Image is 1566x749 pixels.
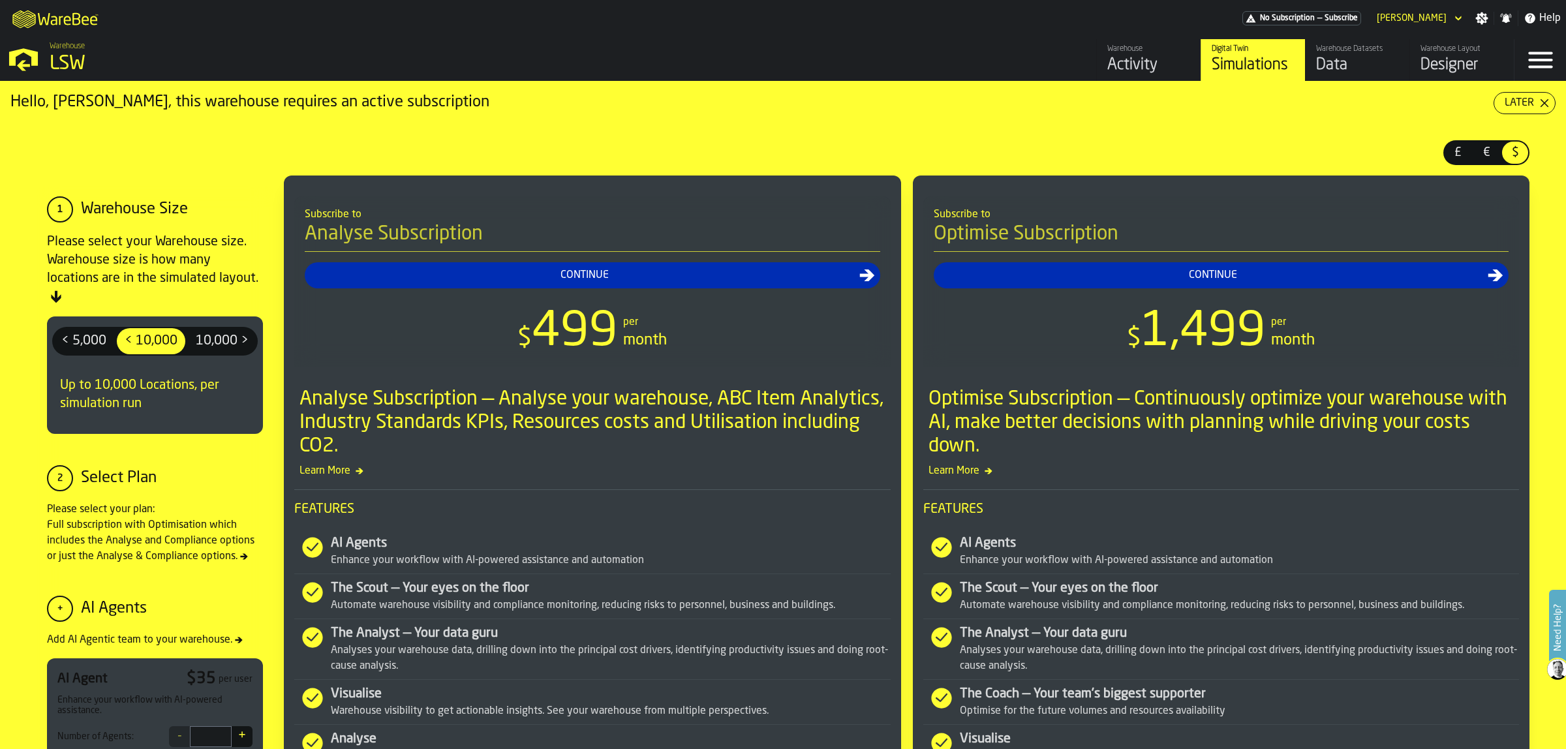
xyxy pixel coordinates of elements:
a: link-to-/wh/i/19a91479-d3f0-44eb-a00d-1c28106da939/designer [1409,39,1514,81]
div: Automate warehouse visibility and compliance monitoring, reducing risks to personnel, business an... [331,598,891,613]
div: Visualise [331,685,891,703]
div: per user [219,674,253,684]
label: button-switch-multi-< 10,000 [115,327,187,356]
div: Analyses your warehouse data, drilling down into the principal cost drivers, identifying producti... [960,643,1520,674]
div: per [623,314,638,330]
div: Please select your plan: Full subscription with Optimisation which includes the Analyse and Compl... [47,502,263,564]
div: Warehouse visibility to get actionable insights. See your warehouse from multiple perspectives. [331,703,891,719]
div: Enhance your workflow with AI-powered assistance and automation [331,553,891,568]
span: Help [1539,10,1561,26]
div: thumb [117,328,185,354]
span: 1,499 [1141,309,1266,356]
div: Warehouse Layout [1420,44,1503,53]
div: Enhance your workflow with AI-powered assistance and automation [960,553,1520,568]
div: thumb [1445,142,1471,164]
div: Optimise Subscription — Continuously optimize your warehouse with AI, make better decisions with ... [929,388,1520,458]
span: $ [1505,144,1526,161]
div: LSW [50,52,402,76]
label: Need Help? [1550,591,1565,664]
div: Data [1316,55,1399,76]
div: thumb [1502,142,1528,164]
div: AI Agents [960,534,1520,553]
div: Optimise for the future volumes and resources availability [960,703,1520,719]
span: 10,000 > [191,331,254,352]
span: Learn More [294,463,891,479]
a: link-to-/wh/i/19a91479-d3f0-44eb-a00d-1c28106da939/pricing/ [1242,11,1361,25]
div: thumb [1473,142,1499,164]
div: Warehouse [1107,44,1190,53]
div: month [1271,330,1315,351]
button: button-Continue [305,262,880,288]
span: Subscribe [1325,14,1358,23]
button: + [232,726,253,747]
span: < 5,000 [56,331,112,352]
div: Warehouse Size [81,199,188,220]
div: The Analyst — Your data guru [960,624,1520,643]
div: Hello, [PERSON_NAME], this warehouse requires an active subscription [10,92,1494,113]
div: Automate warehouse visibility and compliance monitoring, reducing risks to personnel, business an... [960,598,1520,613]
div: The Scout — Your eyes on the floor [960,579,1520,598]
div: thumb [188,328,256,354]
a: link-to-/wh/i/19a91479-d3f0-44eb-a00d-1c28106da939/feed/ [1096,39,1201,81]
label: button-toggle-Menu [1514,39,1566,81]
div: Later [1499,95,1539,111]
span: £ [1447,144,1468,161]
span: Features [294,500,891,519]
span: $ [517,326,532,352]
div: Add AI Agentic team to your warehouse. [47,632,263,648]
div: The Coach — Your team's biggest supporter [960,685,1520,703]
div: 1 [47,196,73,222]
div: DropdownMenuValue-Jukka Nevanlinna [1377,13,1447,23]
div: Enhance your workflow with AI-powered assistance. [57,695,253,716]
div: Simulations [1212,55,1295,76]
div: AI Agent [57,670,108,688]
div: AI Agents [81,598,147,619]
div: Menu Subscription [1242,11,1361,25]
span: Warehouse [50,42,85,51]
label: button-switch-multi-10,000 > [187,327,258,356]
label: button-switch-multi-< 5,000 [52,327,115,356]
div: Designer [1420,55,1503,76]
div: Digital Twin [1212,44,1295,53]
div: month [623,330,667,351]
h4: Optimise Subscription [934,222,1509,252]
a: link-to-/wh/i/19a91479-d3f0-44eb-a00d-1c28106da939/simulations [1201,39,1305,81]
div: + [47,596,73,622]
div: Please select your Warehouse size. Warehouse size is how many locations are in the simulated layout. [47,233,263,306]
label: button-switch-multi-€ [1472,140,1501,165]
div: Warehouse Datasets [1316,44,1399,53]
button: button-Later [1494,92,1556,114]
div: Subscribe to [305,207,880,222]
a: link-to-/wh/i/19a91479-d3f0-44eb-a00d-1c28106da939/data [1305,39,1409,81]
div: Continue [310,267,859,283]
div: 2 [47,465,73,491]
div: DropdownMenuValue-Jukka Nevanlinna [1372,10,1465,26]
div: thumb [54,328,114,354]
div: Up to 10,000 Locations, per simulation run [52,366,258,423]
span: Learn More [923,463,1520,479]
div: $ 35 [187,669,216,690]
div: The Analyst — Your data guru [331,624,891,643]
div: Analyse [331,730,891,748]
div: Continue [939,267,1488,283]
div: Analyse Subscription — Analyse your warehouse, ABC Item Analytics, Industry Standards KPIs, Resou... [299,388,891,458]
div: Activity [1107,55,1190,76]
h4: Analyse Subscription [305,222,880,252]
div: Subscribe to [934,207,1509,222]
button: - [169,726,190,747]
span: 499 [532,309,618,356]
label: button-toggle-Notifications [1494,12,1518,25]
span: No Subscription [1260,14,1315,23]
div: AI Agents [331,534,891,553]
div: The Scout — Your eyes on the floor [331,579,891,598]
label: button-toggle-Help [1518,10,1566,26]
div: Analyses your warehouse data, drilling down into the principal cost drivers, identifying producti... [331,643,891,674]
span: — [1317,14,1322,23]
span: € [1476,144,1497,161]
label: button-toggle-Settings [1470,12,1494,25]
span: Features [923,500,1520,519]
div: Select Plan [81,468,157,489]
label: button-switch-multi-$ [1501,140,1529,165]
span: $ [1127,326,1141,352]
button: button-Continue [934,262,1509,288]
